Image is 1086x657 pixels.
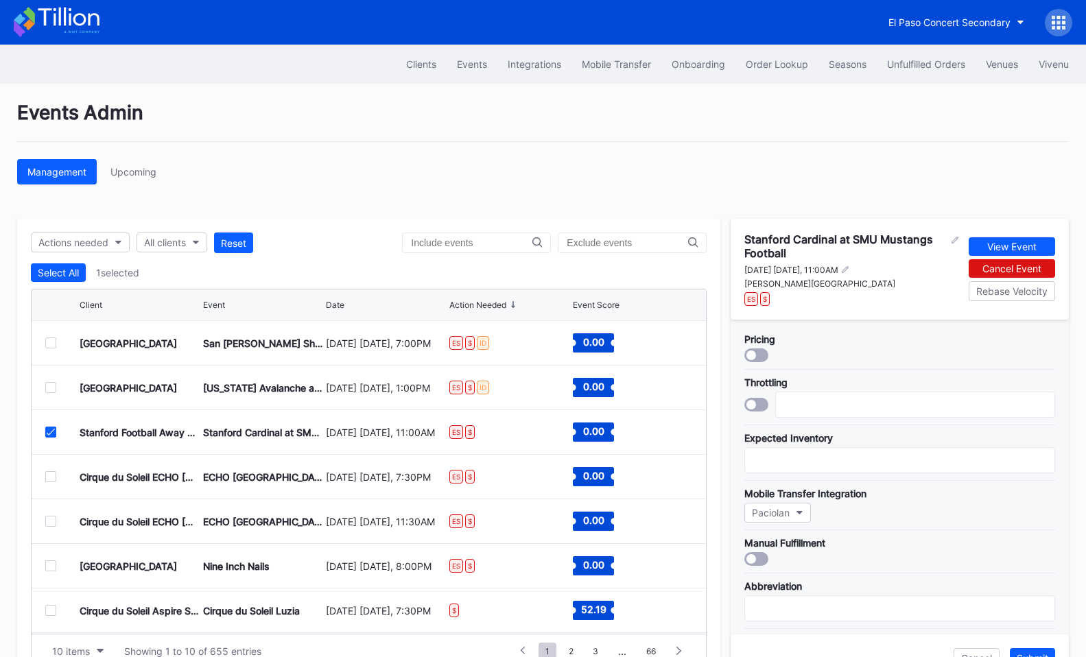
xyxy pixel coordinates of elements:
text: 0.00 [582,336,604,348]
div: Stanford Cardinal at SMU Mustangs Football [203,427,323,438]
button: Upcoming [100,159,167,184]
div: Events [457,58,487,70]
div: Expected Inventory [744,432,1055,444]
button: Seasons [818,51,877,77]
div: Event [203,300,225,310]
text: 0.00 [582,381,604,392]
a: Events [447,51,497,77]
div: Cirque du Soleil ECHO [GEOGRAPHIC_DATA] [80,516,200,527]
div: Rebase Velocity [976,285,1048,297]
div: $ [449,604,459,617]
div: ES [449,336,463,350]
div: Cirque du Soleil Luzia [203,605,300,617]
div: $ [465,381,475,394]
div: Vivenu [1039,58,1069,70]
text: 0.00 [582,559,604,571]
div: [DATE] [DATE], 7:30PM [326,605,446,617]
button: Rebase Velocity [969,281,1055,301]
div: Mobile Transfer Integration [744,488,1055,499]
div: Event Score [573,300,619,310]
div: ES [449,514,463,528]
div: All clients [144,237,186,248]
button: Unfulfilled Orders [877,51,976,77]
div: [PERSON_NAME][GEOGRAPHIC_DATA] [744,278,958,289]
div: [DATE] [DATE], 11:00AM [326,427,446,438]
div: Cirque du Soleil Aspire Secondary [80,605,200,617]
button: Cancel Event [969,259,1055,278]
div: Showing 1 to 10 of 655 entries [124,645,261,657]
div: [US_STATE] Avalanche at [US_STATE] Devils [203,382,323,394]
div: $ [465,470,475,483]
div: Action Needed [449,300,506,310]
div: $ [760,292,770,306]
button: Mobile Transfer [571,51,661,77]
div: ES [449,425,463,439]
div: Select All [38,267,79,278]
div: [GEOGRAPHIC_DATA] [80,337,177,349]
div: Cancel Event [982,263,1041,274]
div: [DATE] [DATE], 11:30AM [326,516,446,527]
div: Throttling [744,377,1055,388]
div: Events Admin [17,101,1069,142]
button: Paciolan [744,503,811,523]
button: Order Lookup [735,51,818,77]
div: ID [477,381,489,394]
div: Manual Fulfillment [744,537,1055,549]
div: [DATE] [DATE], 7:00PM [326,337,446,349]
button: Actions needed [31,232,130,252]
div: Reset [221,237,246,249]
button: Integrations [497,51,571,77]
div: [DATE] [DATE], 1:00PM [326,382,446,394]
div: ES [449,470,463,483]
button: All clients [137,232,207,252]
div: San [PERSON_NAME] Sharks at [US_STATE] Devils [203,337,323,349]
button: Management [17,159,97,184]
button: Vivenu [1028,51,1079,77]
div: Unfulfilled Orders [887,58,965,70]
div: [GEOGRAPHIC_DATA] [80,382,177,394]
div: $ [465,559,475,573]
div: Mobile Transfer [582,58,651,70]
button: View Event [969,237,1055,256]
div: $ [465,425,475,439]
div: $ [465,514,475,528]
div: 10 items [52,645,90,657]
text: 0.00 [582,514,604,526]
button: Onboarding [661,51,735,77]
input: Include events [411,237,532,248]
button: Venues [976,51,1028,77]
div: View Event [987,241,1037,252]
div: [DATE] [DATE], 11:00AM [744,265,838,275]
div: ES [449,381,463,394]
div: Pricing [744,333,1055,345]
div: Actions needed [38,237,108,248]
text: 52.19 [580,604,606,615]
div: ID [477,336,489,350]
div: Clients [406,58,436,70]
div: Stanford Football Away Games Secondary [80,427,200,438]
div: ES [744,292,758,306]
div: Client [80,300,102,310]
div: $ [465,336,475,350]
div: Onboarding [672,58,725,70]
input: Exclude events [567,237,687,248]
div: Cirque du Soleil ECHO [GEOGRAPHIC_DATA] [80,471,200,483]
text: 0.00 [582,425,604,437]
div: Integrations [508,58,561,70]
text: 0.00 [582,470,604,481]
div: 1 selected [96,267,139,278]
div: ECHO [GEOGRAPHIC_DATA] [DATE] Afternoon [203,516,323,527]
div: El Paso Concert Secondary [888,16,1011,28]
div: ES [449,559,463,573]
button: El Paso Concert Secondary [878,10,1035,35]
